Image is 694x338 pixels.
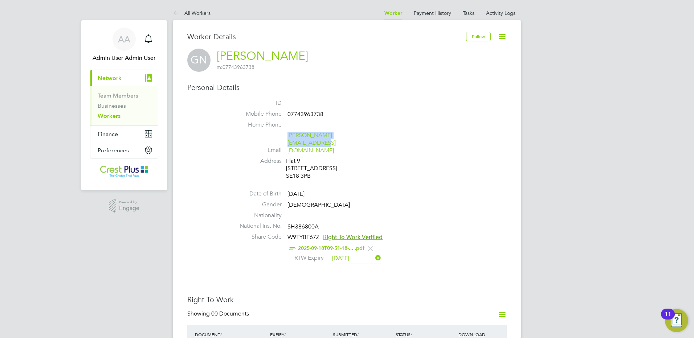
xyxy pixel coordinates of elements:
[90,126,158,142] button: Finance
[287,132,336,154] a: [PERSON_NAME][EMAIL_ADDRESS][DOMAIN_NAME]
[287,254,324,262] label: RTW Expiry
[463,10,474,16] a: Tasks
[217,49,308,63] a: [PERSON_NAME]
[411,331,412,337] span: /
[220,331,222,337] span: /
[231,212,282,219] label: Nationality
[119,205,139,211] span: Engage
[466,32,491,41] button: Follow
[231,121,282,129] label: Home Phone
[187,83,507,92] h3: Personal Details
[231,147,282,154] label: Email
[98,75,122,82] span: Network
[486,10,515,16] a: Activity Logs
[187,310,250,318] div: Showing
[98,147,129,154] span: Preferences
[287,190,305,198] span: [DATE]
[90,28,158,62] a: AAAdmin User Admin User
[284,331,286,337] span: /
[109,199,140,213] a: Powered byEngage
[187,49,211,72] span: GN
[231,233,282,241] label: Share Code
[98,92,138,99] a: Team Members
[414,10,451,16] a: Payment History
[90,142,158,158] button: Preferences
[211,310,249,317] span: 00 Documents
[187,32,466,41] h3: Worker Details
[90,70,158,86] button: Network
[231,201,282,209] label: Gender
[118,34,130,44] span: AA
[100,166,148,177] img: crestplusoperations-logo-retina.png
[231,190,282,198] label: Date of Birth
[384,10,402,16] a: Worker
[330,253,381,264] input: Select one
[217,64,223,70] span: m:
[323,234,383,241] span: Right To Work Verified
[287,234,319,241] span: W9TYBF67Z
[287,201,350,209] span: [DEMOGRAPHIC_DATA]
[665,314,671,323] div: 11
[98,102,126,109] a: Businesses
[217,64,254,70] span: 07743963738
[90,86,158,125] div: Network
[90,166,158,177] a: Go to home page
[286,157,355,180] div: Flat 9 [STREET_ADDRESS] SE18 3PB
[119,199,139,205] span: Powered by
[287,111,323,118] span: 07743963738
[98,131,118,137] span: Finance
[187,295,507,304] h3: Right To Work
[81,20,167,190] nav: Main navigation
[173,10,211,16] a: All Workers
[98,112,121,119] a: Workers
[357,331,359,337] span: /
[298,245,364,251] a: 2025-09-18T09-51-18-... .pdf
[90,54,158,62] span: Admin User Admin User
[231,222,282,230] label: National Ins. No.
[231,110,282,118] label: Mobile Phone
[665,309,688,332] button: Open Resource Center, 11 new notifications
[231,157,282,165] label: Address
[287,223,319,230] span: SH386800A
[231,99,282,107] label: ID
